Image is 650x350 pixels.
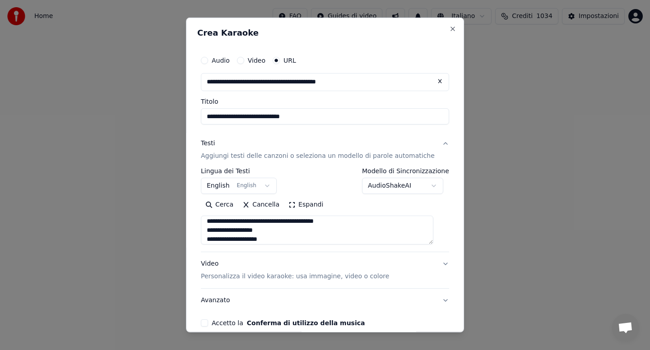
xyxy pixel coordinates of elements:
h2: Crea Karaoke [197,29,453,37]
button: Cancella [238,198,284,212]
label: URL [283,57,296,64]
p: Aggiungi testi delle canzoni o seleziona un modello di parole automatiche [201,152,435,161]
label: Audio [212,57,230,64]
button: VideoPersonalizza il video karaoke: usa immagine, video o colore [201,252,449,288]
p: Personalizza il video karaoke: usa immagine, video o colore [201,272,389,281]
label: Video [248,57,265,64]
button: TestiAggiungi testi delle canzoni o seleziona un modello di parole automatiche [201,132,449,168]
label: Titolo [201,98,449,105]
button: Accetto la [247,320,365,326]
button: Avanzato [201,289,449,312]
label: Modello di Sincronizzazione [362,168,449,174]
label: Accetto la [212,320,365,326]
div: Testi [201,139,215,148]
div: Video [201,259,389,281]
button: Cerca [201,198,238,212]
div: TestiAggiungi testi delle canzoni o seleziona un modello di parole automatiche [201,168,449,252]
button: Espandi [284,198,328,212]
label: Lingua dei Testi [201,168,277,174]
